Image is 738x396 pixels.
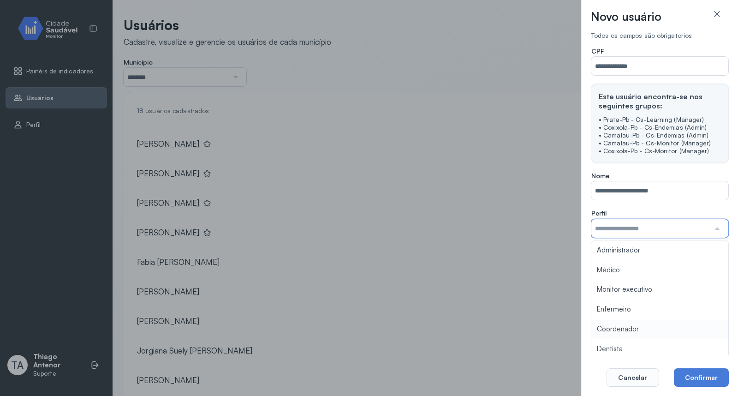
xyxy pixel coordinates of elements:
div: • Coxixola-Pb - Cs-Monitor (Manager) [599,147,721,155]
span: CPF [591,47,604,55]
li: Médico [591,260,728,280]
div: • Prata-Pb - Cs-Learning (Manager) [599,116,721,124]
span: Nome [591,172,609,180]
li: Enfermeiro [591,300,728,319]
div: • Camalau-Pb - Cs-Endemias (Admin) [599,132,721,139]
strong: Este usuário encontra-se nos seguintes grupos: [599,92,702,110]
h3: Novo usuário [591,9,661,24]
li: Administrador [591,240,728,260]
button: Confirmar [674,368,729,387]
div: Todos os campos são obrigatórios [591,32,728,40]
li: Dentista [591,339,728,359]
div: • Camalau-Pb - Cs-Monitor (Manager) [599,139,721,147]
div: • Coxixola-Pb - Cs-Endemias (Admin) [599,124,721,132]
li: Monitor executivo [591,280,728,300]
span: Perfil [591,209,607,217]
button: Cancelar [607,368,659,387]
li: Coordenador [591,319,728,339]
